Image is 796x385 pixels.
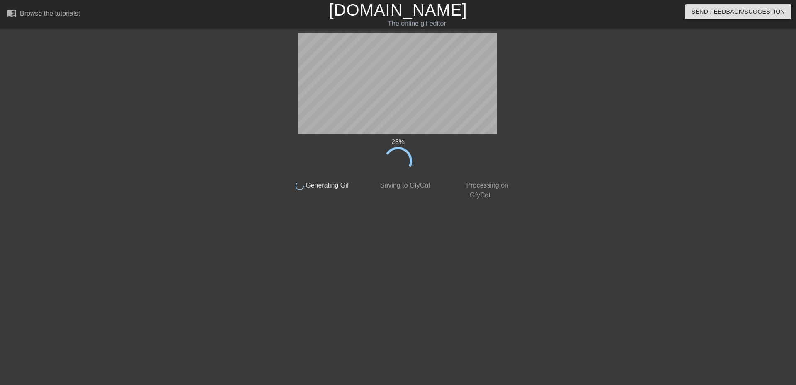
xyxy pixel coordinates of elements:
span: Send Feedback/Suggestion [692,7,785,17]
span: menu_book [7,8,17,18]
span: Processing on GfyCat [464,182,508,199]
div: Browse the tutorials! [20,10,80,17]
a: [DOMAIN_NAME] [329,1,467,19]
div: 28 % [281,137,515,147]
span: Saving to GfyCat [378,182,430,189]
button: Send Feedback/Suggestion [685,4,791,19]
span: Generating Gif [304,182,349,189]
div: The online gif editor [269,19,564,29]
a: Browse the tutorials! [7,8,80,21]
